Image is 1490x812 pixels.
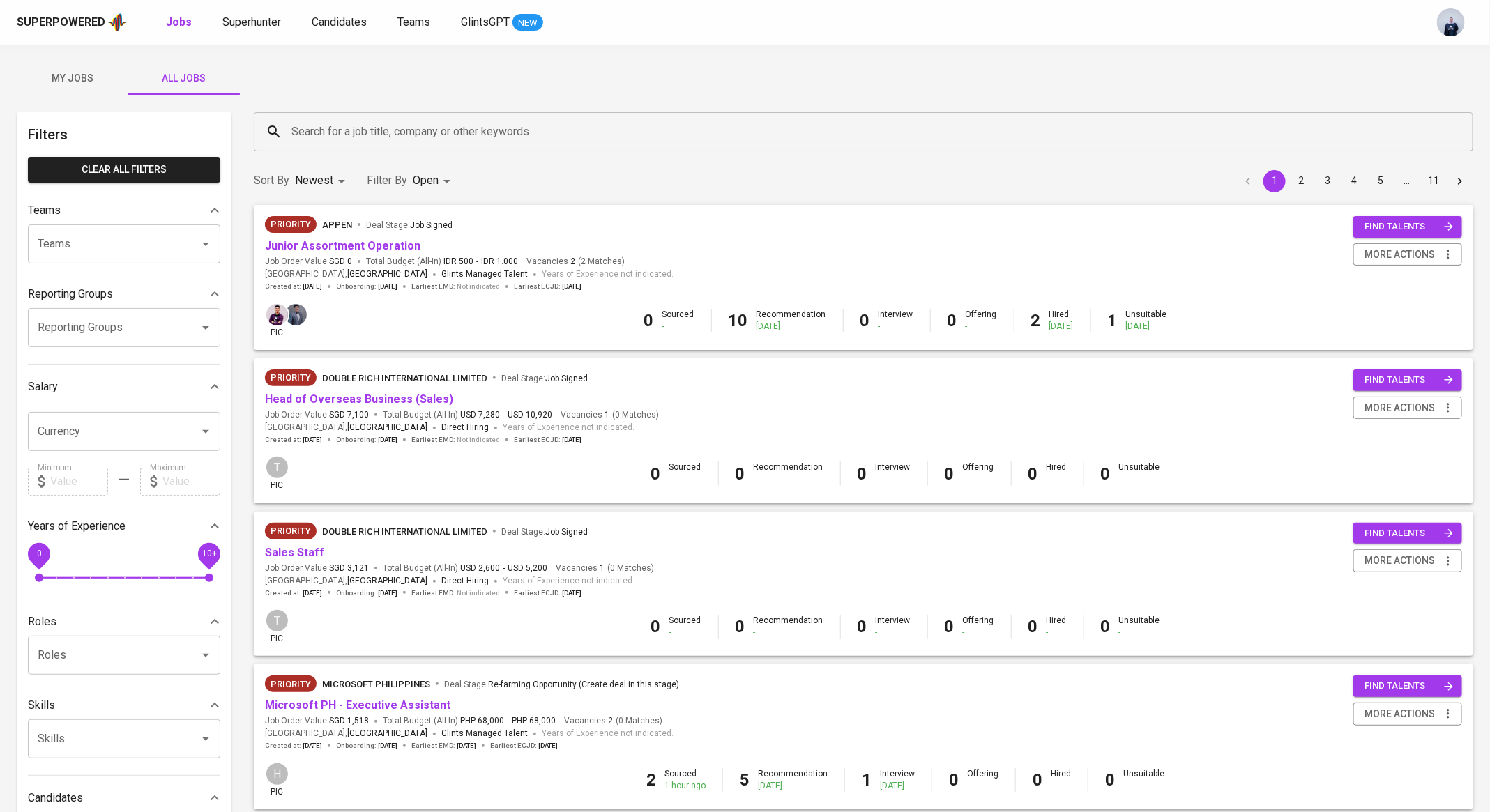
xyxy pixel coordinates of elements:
span: USD 2,600 [460,562,500,574]
div: - [876,627,911,638]
button: Go to page 2 [1290,170,1312,192]
b: 0 [860,311,870,330]
span: Created at : [265,282,322,291]
p: Candidates [28,790,83,806]
span: Double Rich International Limited [322,526,487,537]
button: find talents [1353,523,1462,544]
span: Created at : [265,741,322,751]
button: more actions [1353,243,1462,266]
div: Unsuitable [1126,309,1167,332]
div: - [669,627,701,638]
div: Candidates [28,784,220,812]
p: Skills [28,697,55,714]
b: 0 [858,617,867,636]
a: Jobs [166,14,195,31]
span: [DATE] [538,741,558,751]
span: 0 [36,549,41,558]
a: Microsoft PH - Executive Assistant [265,698,450,712]
div: Recommendation [758,768,828,792]
span: Years of Experience not indicated. [542,727,674,741]
div: pic [265,455,289,491]
span: Clear All filters [39,161,209,178]
span: All Jobs [137,70,231,87]
div: 1 hour ago [664,780,706,792]
span: Years of Experience not indicated. [503,574,634,588]
b: 0 [1033,770,1042,790]
button: Open [196,729,215,749]
span: Years of Experience not indicated. [542,268,674,282]
div: Interview [876,461,911,485]
span: Job Signed [410,220,453,230]
p: Teams [28,202,61,219]
p: Newest [295,172,333,189]
div: T [265,455,289,480]
div: Roles [28,608,220,636]
div: - [876,474,911,486]
p: Roles [28,613,56,630]
span: Total Budget (All-In) [383,715,556,727]
b: 10 [729,311,748,330]
b: 0 [945,617,955,636]
div: Recommendation [754,461,823,485]
img: jhon@glints.com [285,304,307,325]
button: find talents [1353,369,1462,391]
b: 0 [949,770,959,790]
button: Open [196,422,215,441]
span: 1 [602,409,609,421]
div: Hired [1049,309,1074,332]
b: 2 [1031,311,1041,330]
span: SGD 1,518 [329,715,369,727]
span: SGD 7,100 [329,409,369,421]
span: Onboarding : [336,282,397,291]
div: Offering [963,461,994,485]
div: Offering [967,768,998,792]
div: - [1051,780,1071,792]
button: more actions [1353,703,1462,726]
span: find talents [1364,526,1454,542]
b: 1 [862,770,872,790]
div: - [1123,780,1164,792]
span: [GEOGRAPHIC_DATA] [347,268,427,282]
div: - [963,474,994,486]
span: NEW [512,16,543,30]
span: Re-farming Opportunity (Create deal in this stage) [488,680,679,689]
span: Earliest EMD : [411,741,476,751]
button: Open [196,234,215,254]
a: Junior Assortment Operation [265,239,420,252]
div: Hired [1047,461,1067,485]
span: Not indicated [457,588,500,598]
p: Filter By [367,172,407,189]
div: - [1047,627,1067,638]
span: Priority [265,371,317,385]
span: Created at : [265,435,322,445]
div: Salary [28,373,220,401]
input: Value [50,468,108,496]
span: more actions [1364,246,1435,263]
p: Years of Experience [28,518,126,535]
span: find talents [1364,372,1454,388]
div: pic [265,608,289,645]
img: erwin@glints.com [266,304,288,325]
span: Onboarding : [336,435,397,445]
div: New Job received from Demand Team [265,523,317,539]
div: Unsuitable [1123,768,1164,792]
span: [DATE] [562,282,581,291]
b: 2 [646,770,656,790]
div: New Job received from Demand Team [265,216,317,233]
h6: Filters [28,123,220,146]
div: [DATE] [1049,321,1074,332]
span: Deal Stage : [501,527,588,537]
div: Open [413,168,455,194]
div: Hired [1047,615,1067,638]
div: Newest [295,168,350,194]
div: - [963,627,994,638]
div: New Job received from Demand Team [265,369,317,386]
span: Priority [265,677,317,691]
span: [DATE] [378,435,397,445]
div: … [1396,174,1418,187]
span: Glints Managed Talent [441,728,528,738]
span: find talents [1364,678,1454,694]
span: [GEOGRAPHIC_DATA] [347,574,427,588]
b: 0 [1028,464,1038,484]
span: - [503,562,505,574]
